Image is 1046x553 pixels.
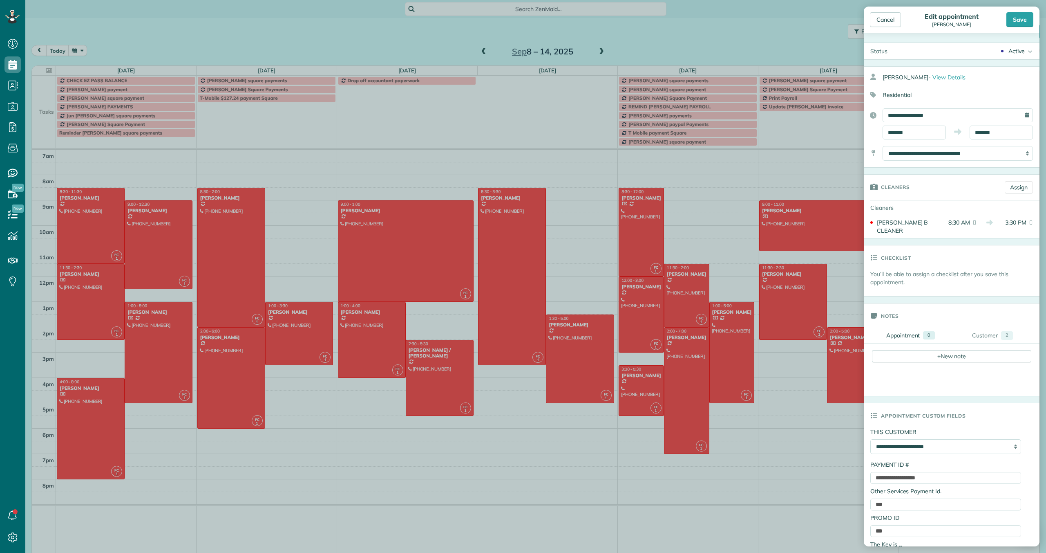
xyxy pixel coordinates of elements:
[922,12,981,20] div: Edit appointment
[937,352,941,360] span: +
[886,331,920,339] div: Appointment
[877,218,940,235] div: [PERSON_NAME] B CLEANER
[881,403,966,428] h3: Appointment custom fields
[864,43,894,59] div: Status
[942,218,970,235] span: 8:30 AM
[864,200,921,215] div: Cleaners
[881,303,899,328] h3: Notes
[864,88,1033,102] div: Residential
[870,487,941,495] label: Other Services Payment Id.
[999,218,1026,235] span: 3:30 PM
[923,331,935,339] div: 0
[12,205,24,213] span: New
[870,514,899,522] label: PROMO ID
[872,350,1031,362] div: New note
[870,428,1021,436] label: THIS CUSTOMER
[881,245,911,270] h3: Checklist
[929,74,930,81] span: ·
[922,22,981,27] div: [PERSON_NAME]
[870,461,909,469] label: PAYMENT ID #
[972,331,998,340] div: Customer
[870,270,1039,286] p: You’ll be able to assign a checklist after you save this appointment.
[1001,331,1013,340] div: 2
[881,175,910,199] h3: Cleaners
[870,12,901,27] div: Cancel
[12,184,24,192] span: New
[1006,12,1033,27] div: Save
[1008,47,1025,55] div: Active
[870,540,1021,549] label: The Key is ...
[1005,181,1033,193] a: Assign
[883,70,1039,85] div: [PERSON_NAME]
[932,74,966,81] span: View Details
